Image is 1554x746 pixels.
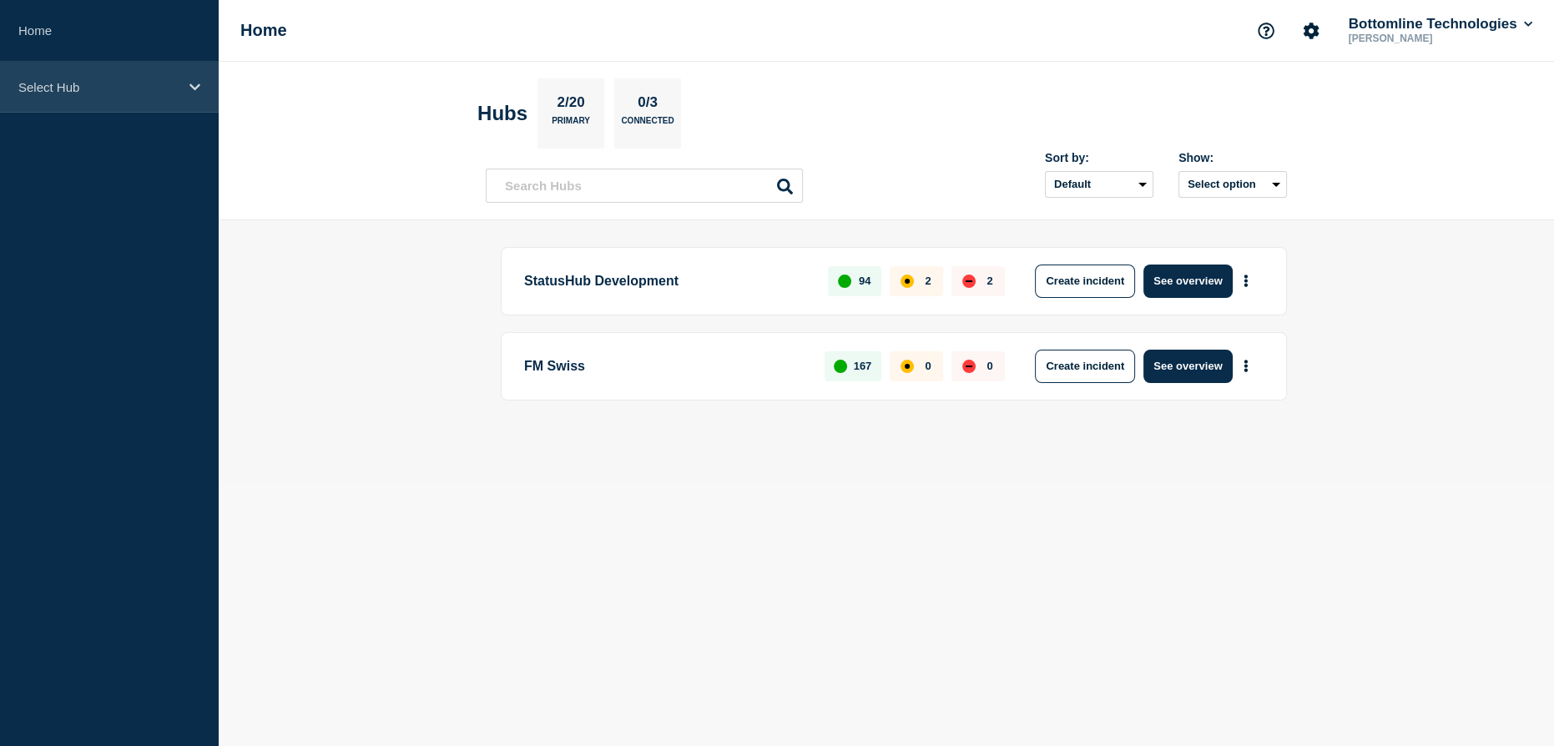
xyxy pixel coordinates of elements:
input: Search Hubs [486,169,803,203]
div: Show: [1178,151,1287,164]
p: 2 [925,275,931,287]
h1: Home [240,21,287,40]
p: StatusHub Development [524,265,809,298]
div: down [962,275,976,288]
p: FM Swiss [524,350,805,383]
p: Connected [621,116,674,134]
button: See overview [1143,265,1232,298]
p: 0 [986,360,992,372]
p: 0 [925,360,931,372]
p: 167 [854,360,872,372]
div: up [838,275,851,288]
p: 0/3 [632,94,664,116]
button: More actions [1235,350,1257,381]
button: Support [1249,13,1284,48]
button: See overview [1143,350,1232,383]
div: affected [901,275,914,288]
button: Create incident [1035,265,1135,298]
div: up [834,360,847,373]
h2: Hubs [477,102,527,125]
button: Create incident [1035,350,1135,383]
div: affected [901,360,914,373]
button: More actions [1235,265,1257,296]
select: Sort by [1045,171,1153,198]
p: Select Hub [18,80,179,94]
button: Bottomline Technologies [1345,16,1536,33]
p: Primary [552,116,590,134]
div: Sort by: [1045,151,1153,164]
div: down [962,360,976,373]
p: 94 [859,275,870,287]
p: 2 [986,275,992,287]
button: Account settings [1294,13,1329,48]
p: [PERSON_NAME] [1345,33,1519,44]
button: Select option [1178,171,1287,198]
p: 2/20 [551,94,591,116]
